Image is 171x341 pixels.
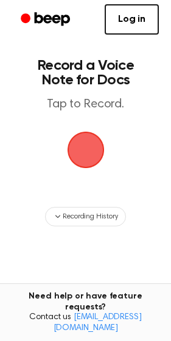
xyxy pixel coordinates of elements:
h1: Record a Voice Note for Docs [22,58,149,87]
button: Recording History [45,207,125,226]
span: Recording History [63,211,117,222]
a: Log in [105,4,159,35]
a: Beep [12,8,81,32]
p: Tap to Record. [22,97,149,112]
span: Contact us [7,312,164,334]
a: [EMAIL_ADDRESS][DOMAIN_NAME] [54,313,142,333]
img: Beep Logo [68,132,104,168]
